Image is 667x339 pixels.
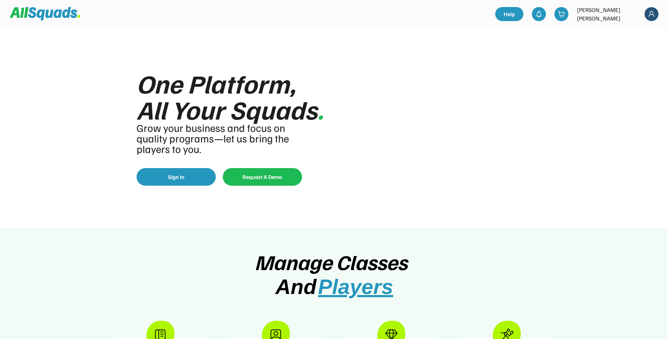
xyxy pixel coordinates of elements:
[10,7,80,20] img: Squad%20Logo.svg
[137,122,297,154] div: Grow your business and focus on quality programs—let us bring the players to you.
[495,7,523,21] a: Help
[644,7,659,21] img: Frame%2018.svg
[348,46,531,210] img: yH5BAEAAAAALAAAAAABAAEAAAIBRAA7
[558,11,565,18] img: shopping-cart-01%20%281%29.svg
[317,93,324,126] font: .
[254,248,407,275] span: Manage Classes
[318,275,394,299] span: Players
[223,168,302,186] button: Request A Demo
[137,70,327,122] div: One Platform, All Your Squads
[276,275,317,299] span: And
[535,11,542,18] img: bell-03%20%281%29.svg
[137,168,216,186] button: Sign In
[577,6,640,23] div: [PERSON_NAME] [PERSON_NAME]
